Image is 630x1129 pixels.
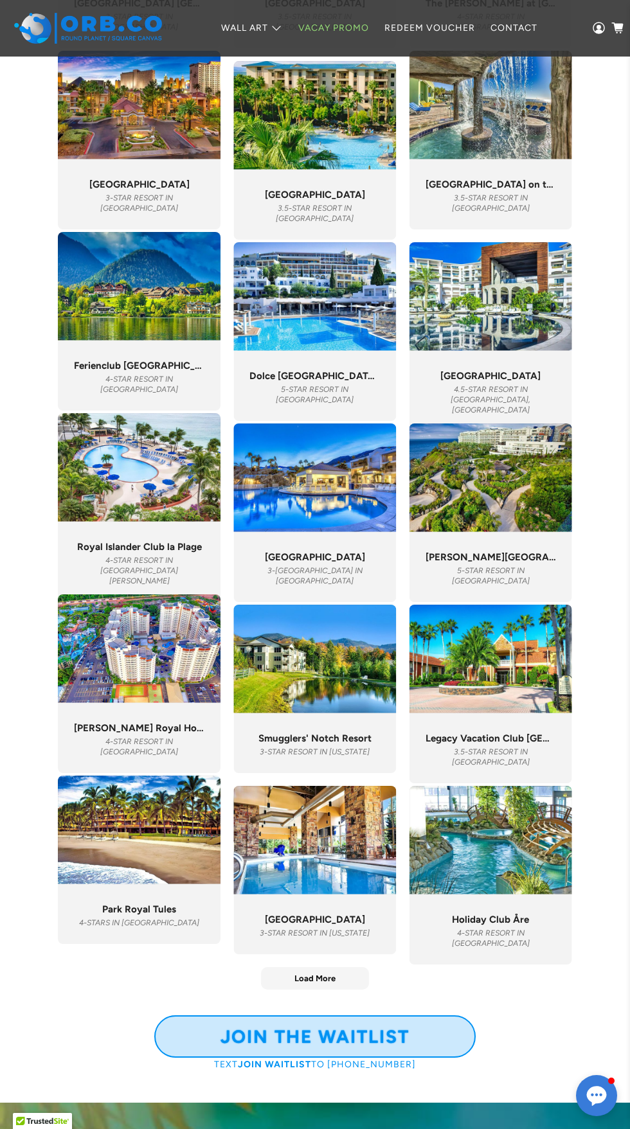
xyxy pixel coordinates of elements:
span: 5-STAR RESORT in [GEOGRAPHIC_DATA] [452,566,530,585]
span: 4-STAR RESORT in [GEOGRAPHIC_DATA] [100,737,178,756]
span: 3-STAR RESORT in [US_STATE] [260,747,370,756]
a: Wall Art [213,11,291,45]
span: [GEOGRAPHIC_DATA] [265,914,365,925]
a: Vacay Promo [291,11,377,45]
span: 3.5-STAR RESORT in [GEOGRAPHIC_DATA] [276,204,354,223]
span: Smugglers' Notch Resort [258,733,372,744]
span: 3-STAR RESORT in [GEOGRAPHIC_DATA] [100,193,178,213]
span: 3.5-STAR RESORT in [GEOGRAPHIC_DATA] [452,747,530,767]
span: [GEOGRAPHIC_DATA] [89,179,190,190]
span: [GEOGRAPHIC_DATA] [265,551,365,563]
span: 4-STAR RESORT in [GEOGRAPHIC_DATA][PERSON_NAME] [100,556,178,585]
span: 4.5-STAR RESORT in [GEOGRAPHIC_DATA], [GEOGRAPHIC_DATA] [451,385,530,414]
span: 4-STARS in [GEOGRAPHIC_DATA] [79,918,199,927]
span: [PERSON_NAME][GEOGRAPHIC_DATA] [426,551,556,563]
span: 4-STAR RESORT in [GEOGRAPHIC_DATA] [452,929,530,948]
span: Legacy Vacation Club [GEOGRAPHIC_DATA] [426,733,556,744]
span: 5-STAR RESORT in [GEOGRAPHIC_DATA] [276,385,354,404]
span: Load More [294,973,336,984]
button: Open chat window [576,1075,617,1116]
span: [PERSON_NAME] Royal Hotels [74,722,204,734]
span: Holiday Club Åre [452,914,529,925]
span: Ferienclub [GEOGRAPHIC_DATA] [74,360,204,371]
a: TEXTJOIN WAITLISTTO [PHONE_NUMBER] [214,1058,416,1070]
span: Park Royal Tules [102,903,176,915]
span: 3.5-STAR RESORT in [GEOGRAPHIC_DATA] [452,193,530,213]
span: [GEOGRAPHIC_DATA] on the Grove [426,179,556,190]
span: Dolce [GEOGRAPHIC_DATA] Attica Riviera [249,370,380,382]
span: 3-STAR RESORT in [US_STATE] [260,929,370,938]
span: [GEOGRAPHIC_DATA] [265,189,365,200]
span: TEXT TO [PHONE_NUMBER] [214,1059,416,1070]
strong: JOIN WAITLIST [238,1059,311,1070]
span: Royal Islander Club la Plage [77,541,202,553]
b: JOIN THE WAITLIST [221,1026,410,1047]
span: [GEOGRAPHIC_DATA] [440,370,541,382]
a: Redeem Voucher [377,11,483,45]
span: 4-STAR RESORT in [GEOGRAPHIC_DATA] [100,375,178,394]
a: Contact [483,11,545,45]
span: 3-[GEOGRAPHIC_DATA] in [GEOGRAPHIC_DATA] [267,566,363,585]
a: JOIN THE WAITLIST [154,1015,476,1058]
button: Load More [261,967,369,990]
